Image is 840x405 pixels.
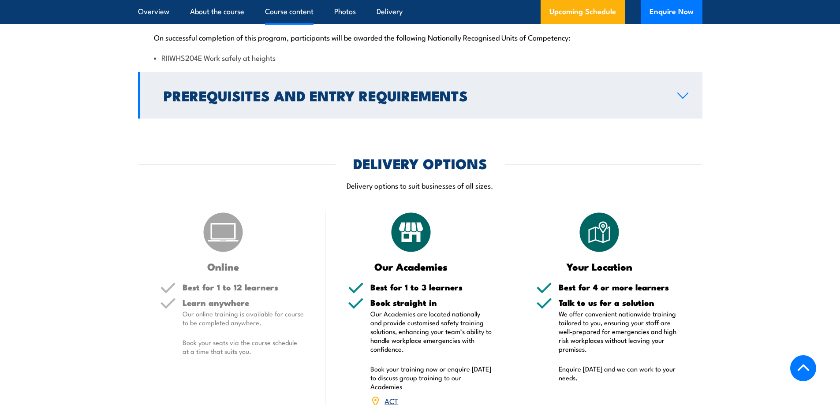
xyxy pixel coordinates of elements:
h5: Best for 1 to 3 learners [370,283,492,291]
p: Our online training is available for course to be completed anywhere. [183,309,304,327]
h3: Your Location [536,261,663,271]
p: We offer convenient nationwide training tailored to you, ensuring your staff are well-prepared fo... [559,309,680,353]
h5: Book straight in [370,298,492,307]
p: Enquire [DATE] and we can work to your needs. [559,364,680,382]
h3: Online [160,261,287,271]
h2: DELIVERY OPTIONS [353,157,487,169]
h5: Best for 1 to 12 learners [183,283,304,291]
h5: Talk to us for a solution [559,298,680,307]
h5: Learn anywhere [183,298,304,307]
li: RIIWHS204E Work safely at heights [154,52,687,63]
p: Book your training now or enquire [DATE] to discuss group training to our Academies [370,364,492,391]
p: Our Academies are located nationally and provide customised safety training solutions, enhancing ... [370,309,492,353]
h2: Prerequisites and Entry Requirements [164,89,663,101]
a: Prerequisites and Entry Requirements [138,72,702,119]
h5: Best for 4 or more learners [559,283,680,291]
h3: Our Academies [348,261,474,271]
p: Delivery options to suit businesses of all sizes. [138,180,702,190]
p: On successful completion of this program, participants will be awarded the following Nationally R... [154,33,687,41]
p: Book your seats via the course schedule at a time that suits you. [183,338,304,356]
